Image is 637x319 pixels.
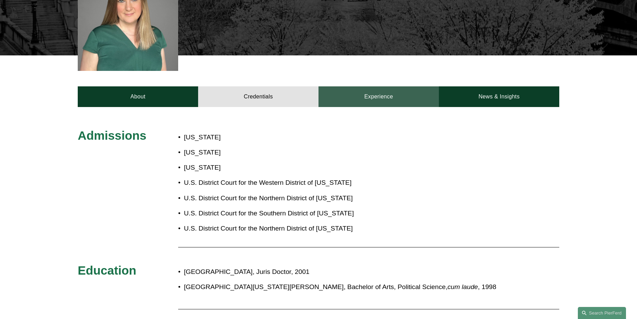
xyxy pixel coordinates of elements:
p: U.S. District Court for the Western District of [US_STATE] [184,177,359,189]
span: Education [78,264,136,277]
p: [US_STATE] [184,147,359,159]
p: U.S. District Court for the Northern District of [US_STATE] [184,192,359,204]
a: Search this site [578,307,626,319]
span: Admissions [78,129,146,142]
em: cum laude [447,283,478,290]
p: [US_STATE] [184,162,359,174]
p: [US_STATE] [184,131,359,143]
a: About [78,86,198,107]
p: [GEOGRAPHIC_DATA][US_STATE][PERSON_NAME], Bachelor of Arts, Political Science, , 1998 [184,281,499,293]
a: Credentials [198,86,318,107]
p: U.S. District Court for the Southern District of [US_STATE] [184,208,359,220]
a: Experience [318,86,439,107]
p: U.S. District Court for the Northern District of [US_STATE] [184,223,359,235]
a: News & Insights [439,86,559,107]
p: [GEOGRAPHIC_DATA], Juris Doctor, 2001 [184,266,499,278]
